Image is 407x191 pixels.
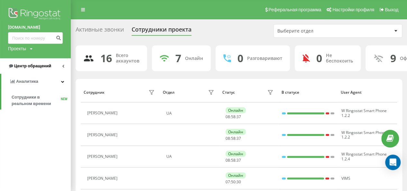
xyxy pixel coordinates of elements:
[231,136,236,141] span: 58
[231,158,236,163] span: 58
[390,52,396,64] div: 9
[282,90,335,95] div: В статусе
[247,56,282,61] div: Разговаривают
[341,108,387,118] span: W Ringostat Smart Phone 1.2.2
[226,115,241,119] div: : :
[236,158,241,163] span: 37
[116,53,139,64] div: Всего аккаунтов
[12,91,71,110] a: Сотрудники в реальном времениNEW
[226,180,241,184] div: : :
[226,151,246,157] div: Онлайн
[341,151,387,161] span: W Ringostat Smart Phone 1.2.4
[84,90,104,95] div: Сотрудник
[8,6,63,23] img: Ringostat logo
[226,136,241,141] div: : :
[226,136,230,141] span: 08
[268,7,321,12] span: Реферальная программа
[231,179,236,185] span: 50
[332,7,374,12] span: Настройки профиля
[166,111,216,116] div: UA
[226,158,230,163] span: 08
[226,114,230,119] span: 08
[316,52,322,64] div: 0
[341,176,350,181] span: VIMS
[76,26,124,36] div: Активные звонки
[226,158,241,163] div: : :
[226,172,246,178] div: Онлайн
[1,74,71,89] a: Аналитика
[277,28,354,34] div: Выберите отдел
[185,56,203,61] div: Онлайн
[87,133,119,137] div: [PERSON_NAME]
[385,7,398,12] span: Выход
[341,130,387,140] span: W Ringostat Smart Phone 1.2.2
[226,129,246,135] div: Онлайн
[236,136,241,141] span: 37
[236,114,241,119] span: 37
[226,179,230,185] span: 07
[87,111,119,115] div: [PERSON_NAME]
[326,53,353,64] div: Не беспокоить
[16,79,38,84] span: Аналитика
[166,154,216,159] div: UA
[237,52,243,64] div: 0
[8,32,63,44] input: Поиск по номеру
[222,90,235,95] div: Статус
[8,45,26,52] div: Проекты
[132,26,191,36] div: Сотрудники проекта
[163,90,174,95] div: Отдел
[236,179,241,185] span: 30
[14,63,51,68] span: Центр обращений
[100,52,112,64] div: 16
[231,114,236,119] span: 58
[12,94,61,107] span: Сотрудники в реальном времени
[341,90,394,95] div: User Agent
[8,24,63,31] a: [DOMAIN_NAME]
[87,176,119,181] div: [PERSON_NAME]
[226,107,246,113] div: Онлайн
[175,52,181,64] div: 7
[385,155,401,170] div: Open Intercom Messenger
[87,154,119,159] div: [PERSON_NAME]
